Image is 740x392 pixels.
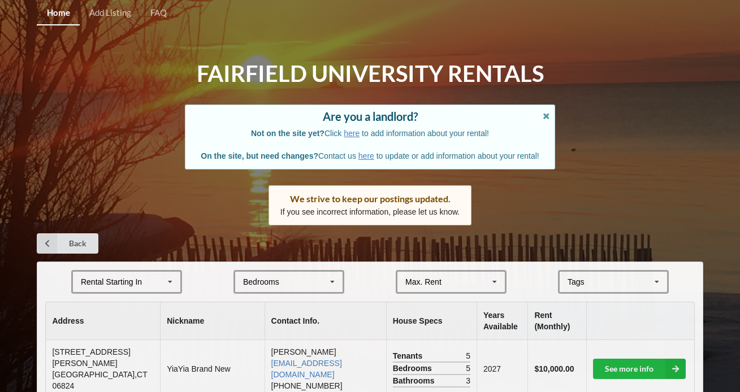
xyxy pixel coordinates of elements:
[197,111,543,122] div: Are you a landlord?
[466,363,470,374] span: 5
[52,347,130,368] span: [STREET_ADDRESS][PERSON_NAME]
[534,364,574,373] b: $10,000.00
[46,302,160,340] th: Address
[527,302,586,340] th: Rent (Monthly)
[201,151,318,160] b: On the site, but need changes?
[80,1,141,25] a: Add Listing
[243,278,279,286] div: Bedrooms
[271,359,342,379] a: [EMAIL_ADDRESS][DOMAIN_NAME]
[265,302,386,340] th: Contact Info.
[251,129,489,138] span: Click to add information about your rental!
[141,1,176,25] a: FAQ
[201,151,539,160] span: Contact us to update or add information about your rental!
[160,302,264,340] th: Nickname
[466,375,470,386] span: 3
[393,375,438,386] span: Bathrooms
[344,129,360,138] a: here
[81,278,142,286] div: Rental Starting In
[393,350,426,361] span: Tenants
[251,129,324,138] b: Not on the site yet?
[405,278,442,286] div: Max. Rent
[593,359,686,379] a: See more info
[393,363,435,374] span: Bedrooms
[358,151,374,160] a: here
[477,302,527,340] th: Years Available
[386,302,477,340] th: House Specs
[37,233,98,254] a: Back
[37,1,79,25] a: Home
[565,276,601,289] div: Tags
[52,370,147,390] span: [GEOGRAPHIC_DATA] , CT 06824
[197,59,544,88] h1: Fairfield University Rentals
[466,350,470,361] span: 5
[280,206,460,217] p: If you see incorrect information, please let us know.
[280,193,460,204] div: We strive to keep our postings updated.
